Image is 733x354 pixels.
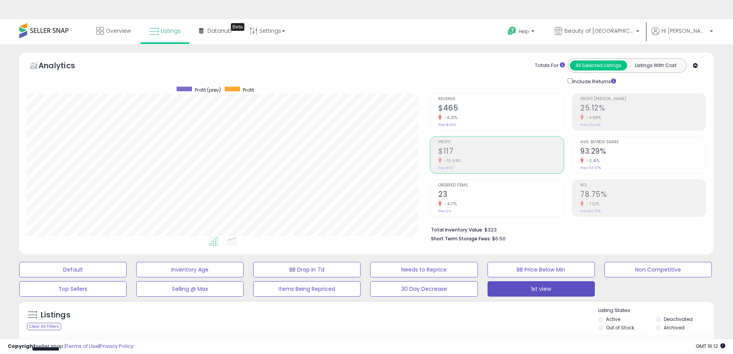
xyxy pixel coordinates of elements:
span: Revenue [438,97,564,101]
div: Totals For [535,62,565,69]
h2: 78.75% [580,190,706,200]
small: Prev: $131 [438,166,453,170]
button: Listings With Cost [627,60,684,70]
small: -4.99% [584,115,601,121]
div: seller snap | | [8,343,134,350]
small: Prev: $496 [438,122,456,127]
small: Prev: 84.79% [580,209,601,213]
h5: Listings [41,310,70,320]
p: Listing States: [598,307,714,314]
span: Overview [106,27,131,35]
span: DataHub [207,27,232,35]
button: BB Drop in 7d [253,262,361,277]
label: Deactivated [664,316,693,322]
span: ROI [580,183,706,188]
button: BB Price Below Min [488,262,595,277]
small: -7.12% [584,201,599,207]
label: Out of Stock [606,324,634,331]
h2: 93.29% [580,147,706,157]
i: Get Help [507,26,517,36]
a: Listings [143,19,187,42]
div: Tooltip anchor [231,23,244,31]
span: Profit (prev) [195,87,221,93]
button: 30 Day Decrease [370,281,478,297]
button: Items Being Repriced [253,281,361,297]
a: DataHub [193,19,237,42]
span: Listings [161,27,181,35]
h5: Analytics [38,60,90,73]
small: -4.17% [442,201,457,207]
span: Profit [PERSON_NAME] [580,97,706,101]
button: Top Sellers [19,281,127,297]
span: Beauty of [GEOGRAPHIC_DATA] [564,27,634,35]
b: Short Term Storage Fees: [431,235,491,242]
small: Prev: 26.44% [580,122,601,127]
b: Total Inventory Value: [431,226,483,233]
label: Active [606,316,620,322]
h2: $465 [438,104,564,114]
div: Include Returns [562,77,625,86]
span: Profit [243,87,254,93]
h2: $117 [438,147,564,157]
small: -0.41% [584,158,599,164]
span: Profit [438,140,564,144]
span: $6.50 [492,235,506,242]
a: Beauty of [GEOGRAPHIC_DATA] [549,19,645,44]
span: 2025-10-9 16:12 GMT [696,342,725,350]
small: Prev: 24 [438,209,451,213]
small: Prev: 93.67% [580,166,601,170]
button: Selling @ Max [136,281,244,297]
button: 1st view [488,281,595,297]
a: Help [501,20,542,44]
button: Needs to Reprice [370,262,478,277]
span: Help [519,28,529,35]
button: All Selected Listings [570,60,627,70]
button: Default [19,262,127,277]
span: Avg. Buybox Share [580,140,706,144]
a: Settings [244,19,291,42]
h2: 23 [438,190,564,200]
span: Ordered Items [438,183,564,188]
span: Hi [PERSON_NAME] [661,27,708,35]
a: Hi [PERSON_NAME] [651,27,713,44]
button: Inventory Age [136,262,244,277]
button: Non Competitive [604,262,712,277]
small: -10.99% [442,158,461,164]
div: Clear All Filters [27,323,61,330]
a: Overview [90,19,137,42]
li: $323 [431,225,700,234]
strong: Copyright [8,342,36,350]
small: -6.31% [442,115,457,121]
h2: 25.12% [580,104,706,114]
label: Archived [664,324,685,331]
